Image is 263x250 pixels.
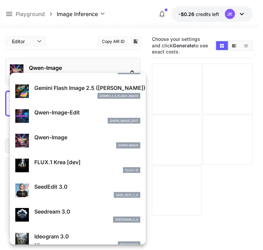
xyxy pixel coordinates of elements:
div: Seedream 3.0seedream_3_0 [15,205,140,225]
div: Qwen-Image-Editqwen_image_edit [15,106,140,126]
p: Qwen Image [118,143,138,148]
p: gemini_2_5_flash_image [100,94,138,98]
p: Qwen-Image-Edit [34,108,140,116]
p: seedream_3_0 [115,217,138,222]
p: SeedEdit 3.0 [34,183,140,191]
p: 3.0 [34,242,40,247]
p: FLUX.1 D [125,168,138,173]
div: Qwen-ImageQwen Image [15,130,140,151]
p: Seedream 3.0 [34,207,140,216]
p: seed_edit_3_0 [116,193,138,198]
div: FLUX.1 Krea [dev]FLUX.1 D [15,155,140,176]
p: Ideogram 3.0 [34,232,140,240]
p: ideogram3 [120,242,138,247]
div: Gemini Flash Image 2.5 ([PERSON_NAME])gemini_2_5_flash_image [15,81,140,102]
div: SeedEdit 3.0seed_edit_3_0 [15,180,140,201]
p: FLUX.1 Krea [dev] [34,158,140,166]
p: qwen_image_edit [110,119,138,123]
p: Gemini Flash Image 2.5 ([PERSON_NAME]) [34,84,140,92]
p: Qwen-Image [34,133,140,141]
